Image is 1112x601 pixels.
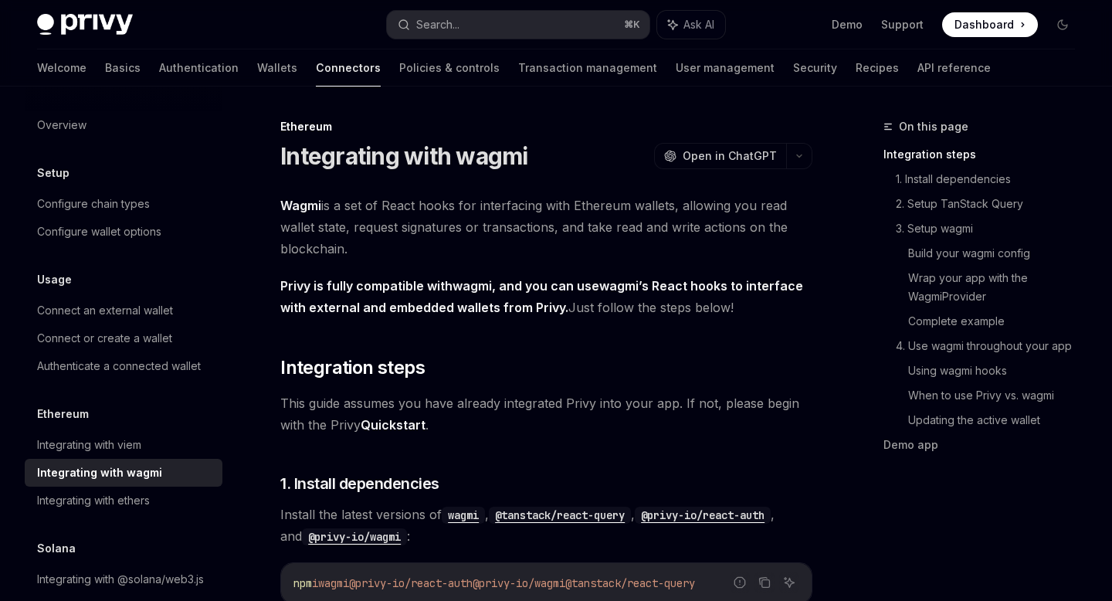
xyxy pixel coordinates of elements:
[856,49,899,87] a: Recipes
[779,572,799,593] button: Ask AI
[280,198,321,214] a: Wagmi
[654,143,786,169] button: Open in ChatGPT
[37,116,86,134] div: Overview
[37,164,69,182] h5: Setup
[25,190,222,218] a: Configure chain types
[37,301,173,320] div: Connect an external wallet
[293,576,312,590] span: npm
[793,49,837,87] a: Security
[442,507,485,524] code: wagmi
[37,329,172,348] div: Connect or create a wallet
[280,504,812,547] span: Install the latest versions of , , , and :
[37,405,89,423] h5: Ethereum
[387,11,649,39] button: Search...⌘K
[599,278,639,294] a: wagmi
[453,278,492,294] a: wagmi
[280,142,528,170] h1: Integrating with wagmi
[442,507,485,522] a: wagmi
[37,491,150,510] div: Integrating with ethers
[37,539,76,558] h5: Solana
[349,576,473,590] span: @privy-io/react-auth
[416,15,459,34] div: Search...
[25,459,222,487] a: Integrating with wagmi
[37,436,141,454] div: Integrating with viem
[565,576,695,590] span: @tanstack/react-query
[257,49,297,87] a: Wallets
[280,392,812,436] span: This guide assumes you have already integrated Privy into your app. If not, please begin with the...
[316,49,381,87] a: Connectors
[908,383,1087,408] a: When to use Privy vs. wagmi
[25,218,222,246] a: Configure wallet options
[280,275,812,318] span: Just follow the steps below!
[280,195,812,260] span: is a set of React hooks for interfacing with Ethereum wallets, allowing you read wallet state, re...
[942,12,1038,37] a: Dashboard
[896,216,1087,241] a: 3. Setup wagmi
[37,357,201,375] div: Authenticate a connected wallet
[908,266,1087,309] a: Wrap your app with the WagmiProvider
[280,473,439,494] span: 1. Install dependencies
[518,49,657,87] a: Transaction management
[683,17,714,32] span: Ask AI
[399,49,500,87] a: Policies & controls
[280,355,425,380] span: Integration steps
[318,576,349,590] span: wagmi
[37,270,72,289] h5: Usage
[302,528,407,545] code: @privy-io/wagmi
[676,49,775,87] a: User management
[489,507,631,522] a: @tanstack/react-query
[37,14,133,36] img: dark logo
[883,433,1087,457] a: Demo app
[908,408,1087,433] a: Updating the active wallet
[657,11,725,39] button: Ask AI
[280,278,803,315] strong: Privy is fully compatible with , and you can use ’s React hooks to interface with external and em...
[1050,12,1075,37] button: Toggle dark mode
[25,487,222,514] a: Integrating with ethers
[361,417,425,433] a: Quickstart
[25,111,222,139] a: Overview
[473,576,565,590] span: @privy-io/wagmi
[25,352,222,380] a: Authenticate a connected wallet
[37,570,204,589] div: Integrating with @solana/web3.js
[37,49,86,87] a: Welcome
[917,49,991,87] a: API reference
[25,297,222,324] a: Connect an external wallet
[37,195,150,213] div: Configure chain types
[635,507,771,524] code: @privy-io/react-auth
[881,17,924,32] a: Support
[832,17,863,32] a: Demo
[624,19,640,31] span: ⌘ K
[37,222,161,241] div: Configure wallet options
[159,49,239,87] a: Authentication
[883,142,1087,167] a: Integration steps
[908,309,1087,334] a: Complete example
[489,507,631,524] code: @tanstack/react-query
[37,463,162,482] div: Integrating with wagmi
[302,528,407,544] a: @privy-io/wagmi
[635,507,771,522] a: @privy-io/react-auth
[896,167,1087,192] a: 1. Install dependencies
[25,565,222,593] a: Integrating with @solana/web3.js
[754,572,775,593] button: Copy the contents from the code block
[105,49,141,87] a: Basics
[683,148,777,164] span: Open in ChatGPT
[954,17,1014,32] span: Dashboard
[730,572,750,593] button: Report incorrect code
[312,576,318,590] span: i
[908,358,1087,383] a: Using wagmi hooks
[908,241,1087,266] a: Build your wagmi config
[25,324,222,352] a: Connect or create a wallet
[896,334,1087,358] a: 4. Use wagmi throughout your app
[25,431,222,459] a: Integrating with viem
[280,119,812,134] div: Ethereum
[896,192,1087,216] a: 2. Setup TanStack Query
[899,117,968,136] span: On this page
